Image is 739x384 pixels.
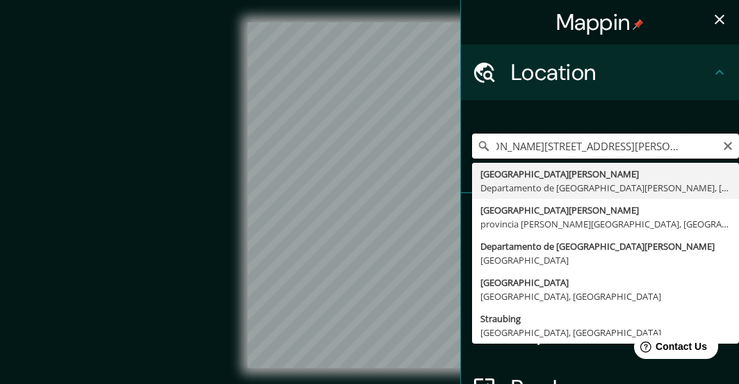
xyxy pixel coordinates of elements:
h4: Location [511,58,711,86]
div: Departamento de [GEOGRAPHIC_DATA][PERSON_NAME], [GEOGRAPHIC_DATA] [480,181,731,195]
div: [GEOGRAPHIC_DATA][PERSON_NAME] [480,167,731,181]
canvas: Map [247,22,492,368]
div: provincia [PERSON_NAME][GEOGRAPHIC_DATA], [GEOGRAPHIC_DATA] [480,217,731,231]
div: Style [461,249,739,305]
iframe: Help widget launcher [615,330,724,369]
div: Straubing [480,312,731,326]
div: [GEOGRAPHIC_DATA], [GEOGRAPHIC_DATA] [480,289,731,303]
img: pin-icon.png [633,19,644,30]
button: Clear [722,138,733,152]
div: Location [461,45,739,100]
div: [GEOGRAPHIC_DATA] [480,275,731,289]
div: [GEOGRAPHIC_DATA][PERSON_NAME] [480,203,731,217]
input: Pick your city or area [472,134,739,159]
h4: Mappin [556,8,644,36]
div: Departamento de [GEOGRAPHIC_DATA][PERSON_NAME] [480,239,731,253]
div: Pins [461,193,739,249]
h4: Layout [511,319,711,346]
div: Layout [461,305,739,360]
div: [GEOGRAPHIC_DATA] [480,253,731,267]
div: [GEOGRAPHIC_DATA], [GEOGRAPHIC_DATA] [480,326,731,339]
